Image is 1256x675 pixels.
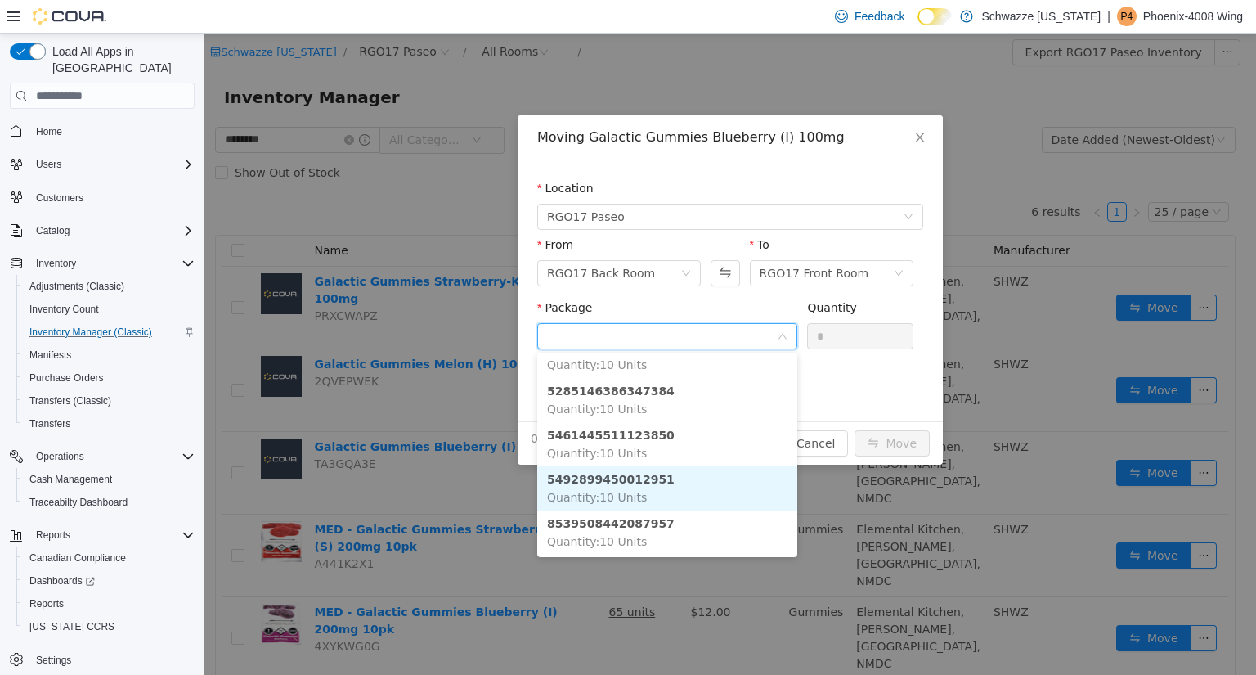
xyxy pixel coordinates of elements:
[23,617,195,637] span: Washington CCRS
[343,484,470,497] strong: 8539508442087957
[36,529,70,542] span: Reports
[3,648,201,672] button: Settings
[16,491,201,514] button: Traceabilty Dashboard
[36,191,83,205] span: Customers
[333,477,593,521] li: 8539508442087957
[23,299,105,319] a: Inventory Count
[573,298,583,309] i: icon: down
[29,417,70,430] span: Transfers
[23,345,195,365] span: Manifests
[36,450,84,463] span: Operations
[23,322,159,342] a: Inventory Manager (Classic)
[23,594,195,614] span: Reports
[29,597,64,610] span: Reports
[29,254,83,273] button: Inventory
[1120,7,1133,26] span: P4
[333,433,593,477] li: 5492899450012951
[23,571,101,591] a: Dashboards
[16,547,201,569] button: Canadian Compliance
[29,525,77,545] button: Reports
[23,414,77,434] a: Transfers
[16,344,201,367] button: Manifests
[343,351,470,364] strong: 5285146386347384
[29,620,114,633] span: [US_STATE] CCRS
[23,493,195,512] span: Traceabilty Dashboard
[23,277,195,296] span: Adjustments (Classic)
[29,188,90,208] a: Customers
[29,496,128,509] span: Traceabilty Dashboard
[3,186,201,209] button: Customers
[29,326,152,339] span: Inventory Manager (Classic)
[1107,7,1110,26] p: |
[16,367,201,389] button: Purchase Orders
[16,298,201,321] button: Inventory Count
[29,371,104,385] span: Purchase Orders
[855,8,904,25] span: Feedback
[545,205,565,218] label: To
[343,369,442,382] span: Quantity : 10 Units
[29,650,78,670] a: Settings
[3,219,201,242] button: Catalog
[1117,7,1137,26] div: Phoenix-4008 Wing
[36,224,70,237] span: Catalog
[29,221,76,241] button: Catalog
[23,368,110,388] a: Purchase Orders
[16,569,201,592] a: Dashboards
[29,349,71,362] span: Manifests
[23,391,195,411] span: Transfers (Classic)
[343,502,442,515] span: Quantity : 10 Units
[603,290,708,315] input: Quantity
[46,43,195,76] span: Load All Apps in [GEOGRAPHIC_DATA]
[579,397,644,423] button: Cancel
[36,654,71,667] span: Settings
[23,470,195,489] span: Cash Management
[23,299,195,319] span: Inventory Count
[603,268,653,281] label: Quantity
[36,125,62,138] span: Home
[16,592,201,615] button: Reports
[29,303,99,316] span: Inventory Count
[23,414,195,434] span: Transfers
[693,82,738,128] button: Close
[29,447,91,466] button: Operations
[33,8,106,25] img: Cova
[29,394,111,407] span: Transfers (Classic)
[16,468,201,491] button: Cash Management
[343,395,470,408] strong: 5461445511123850
[23,548,195,568] span: Canadian Compliance
[29,574,95,587] span: Dashboards
[343,171,420,196] span: RGO17 Paseo
[23,277,131,296] a: Adjustments (Classic)
[29,120,195,141] span: Home
[36,257,76,270] span: Inventory
[689,235,699,246] i: icon: down
[3,524,201,547] button: Reports
[29,525,195,545] span: Reports
[3,153,201,176] button: Users
[23,345,78,365] a: Manifests
[29,122,69,142] a: Home
[29,155,68,174] button: Users
[709,97,722,110] i: icon: close
[23,368,195,388] span: Purchase Orders
[29,187,195,208] span: Customers
[333,148,389,161] label: Location
[477,235,487,246] i: icon: down
[333,300,593,344] li: 2663643154234093
[36,158,61,171] span: Users
[16,275,201,298] button: Adjustments (Classic)
[650,397,725,423] button: icon: swapMove
[29,221,195,241] span: Catalog
[23,322,195,342] span: Inventory Manager (Classic)
[23,493,134,512] a: Traceabilty Dashboard
[29,551,126,565] span: Canadian Compliance
[555,227,665,252] div: RGO17 Front Room
[699,178,709,190] i: icon: down
[16,321,201,344] button: Inventory Manager (Classic)
[16,389,201,412] button: Transfers (Classic)
[981,7,1101,26] p: Schwazze [US_STATE]
[29,447,195,466] span: Operations
[29,155,195,174] span: Users
[29,254,195,273] span: Inventory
